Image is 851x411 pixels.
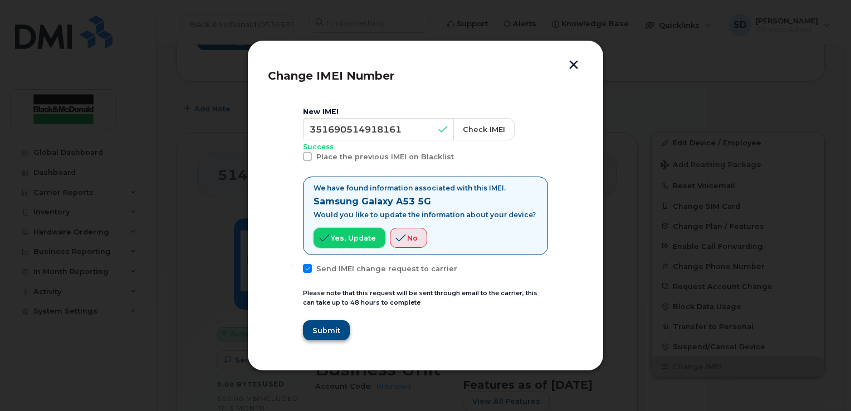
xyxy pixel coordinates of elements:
[390,228,427,248] button: No
[453,118,515,140] button: Check IMEI
[314,196,431,207] strong: Samsung Galaxy A53 5G
[290,264,295,270] input: Send IMEI change request to carrier
[303,107,548,116] div: New IMEI
[316,265,457,273] span: Send IMEI change request to carrier
[407,233,418,243] span: No
[268,69,394,82] span: Change IMEI Number
[331,233,376,243] span: Yes, update
[314,211,536,219] p: Would you like to update the information about your device?
[312,325,340,336] span: Submit
[290,152,295,158] input: Place the previous IMEI on Blacklist
[303,289,537,306] small: Please note that this request will be sent through email to the carrier, this can take up to 48 h...
[303,143,548,152] p: Success
[314,184,536,193] p: We have found information associated with this IMEI.
[314,228,385,248] button: Yes, update
[316,153,454,161] span: Place the previous IMEI on Blacklist
[303,320,350,340] button: Submit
